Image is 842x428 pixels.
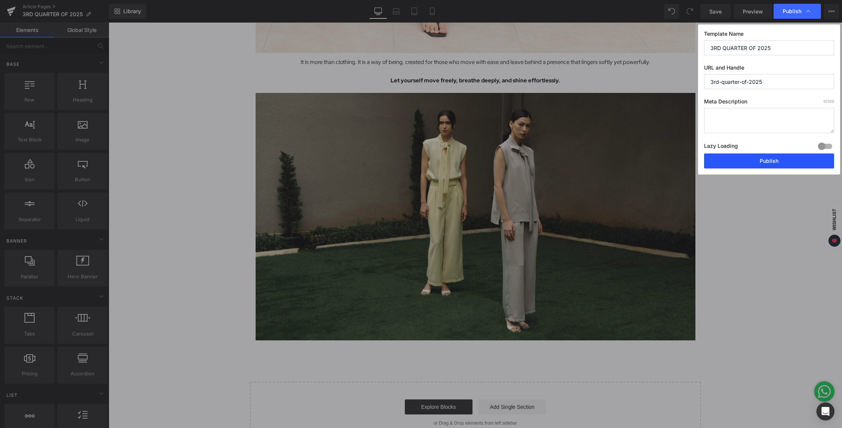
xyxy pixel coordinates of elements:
[816,402,834,420] div: Open Intercom Messenger
[153,398,580,403] p: or Drag & Drop elements from left sidebar
[783,8,801,15] span: Publish
[704,153,834,168] button: Publish
[296,377,364,392] a: Explore Blocks
[158,53,575,63] p: Let yourself move freely, breathe deeply, and shine effortlessly.
[824,99,834,103] span: /320
[704,141,738,153] label: Lazy Loading
[824,99,826,103] span: 0
[704,64,834,74] label: URL and Handle
[370,377,438,392] a: Add Single Section
[158,35,575,44] p: It is more than clothing. It is a way of being, created for those who move with ease and leave be...
[704,30,834,40] label: Template Name
[704,98,834,108] label: Meta Description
